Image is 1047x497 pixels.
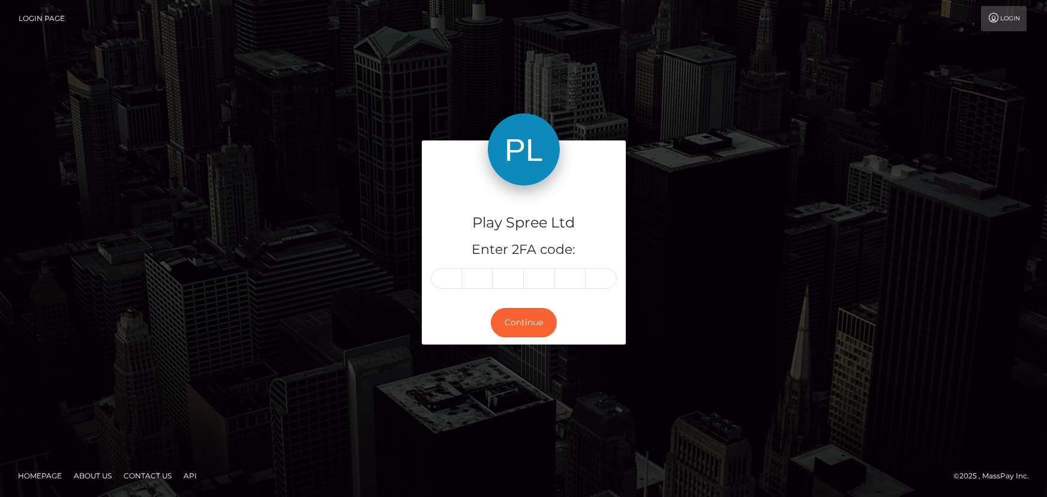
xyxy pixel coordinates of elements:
[431,212,617,233] h4: Play Spree Ltd
[119,466,176,485] a: Contact Us
[981,6,1027,31] a: Login
[13,466,67,485] a: Homepage
[431,241,617,259] h5: Enter 2FA code:
[69,466,116,485] a: About Us
[179,466,202,485] a: API
[19,6,65,31] a: Login Page
[953,469,1038,483] div: © 2025 , MassPay Inc.
[488,113,560,185] img: Play Spree Ltd
[491,308,557,337] button: Continue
